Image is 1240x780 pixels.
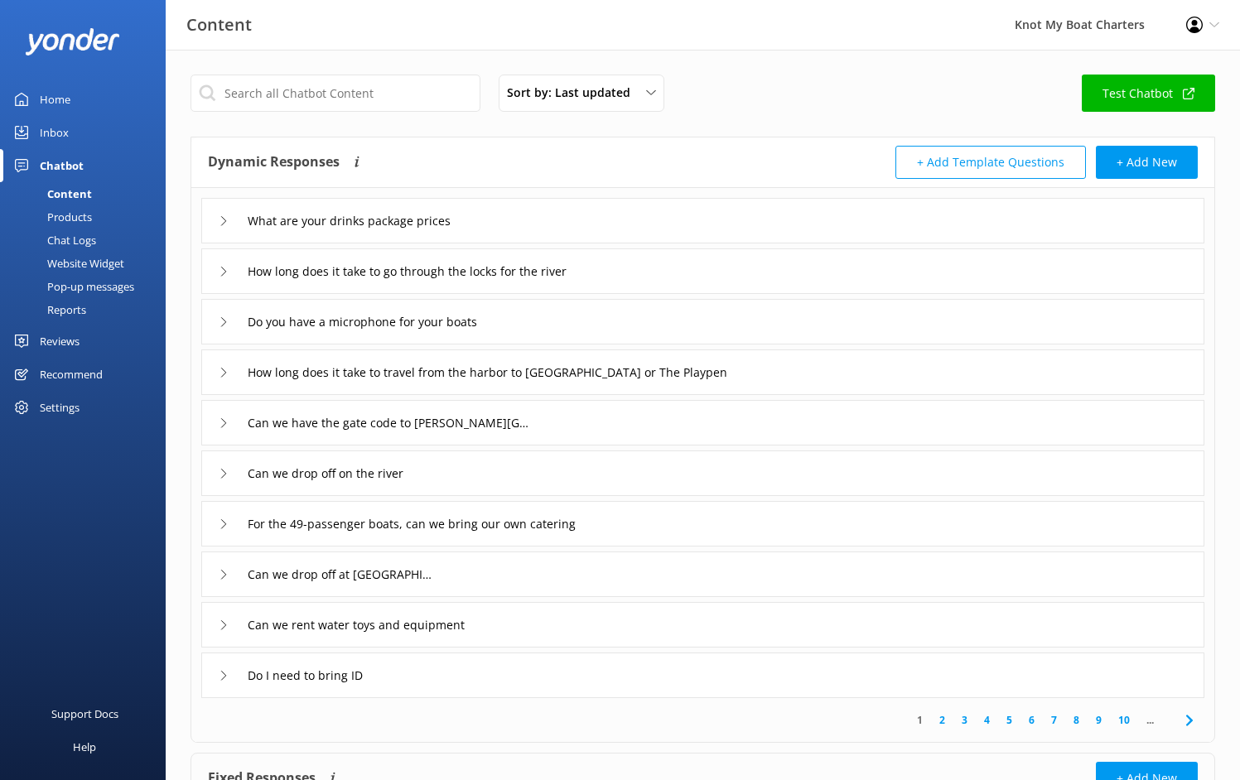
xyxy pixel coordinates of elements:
div: Inbox [40,116,69,149]
a: 9 [1088,712,1110,728]
a: Website Widget [10,252,166,275]
h3: Content [186,12,252,38]
div: Support Docs [51,697,118,730]
span: Sort by: Last updated [507,84,640,102]
div: Reports [10,298,86,321]
div: Pop-up messages [10,275,134,298]
div: Help [73,730,96,763]
a: 8 [1065,712,1088,728]
span: ... [1138,712,1162,728]
a: 3 [953,712,976,728]
a: Content [10,182,166,205]
button: + Add Template Questions [895,146,1086,179]
div: Website Widget [10,252,124,275]
a: Reports [10,298,166,321]
img: yonder-white-logo.png [25,28,120,55]
button: + Add New [1096,146,1198,179]
div: Settings [40,391,80,424]
a: 4 [976,712,998,728]
a: 10 [1110,712,1138,728]
div: Products [10,205,92,229]
div: Reviews [40,325,80,358]
div: Chat Logs [10,229,96,252]
a: 1 [909,712,931,728]
div: Content [10,182,92,205]
a: Products [10,205,166,229]
a: Pop-up messages [10,275,166,298]
div: Chatbot [40,149,84,182]
input: Search all Chatbot Content [191,75,480,112]
a: Test Chatbot [1082,75,1215,112]
h4: Dynamic Responses [208,146,340,179]
div: Recommend [40,358,103,391]
a: 5 [998,712,1020,728]
div: Home [40,83,70,116]
a: 7 [1043,712,1065,728]
a: Chat Logs [10,229,166,252]
a: 2 [931,712,953,728]
a: 6 [1020,712,1043,728]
